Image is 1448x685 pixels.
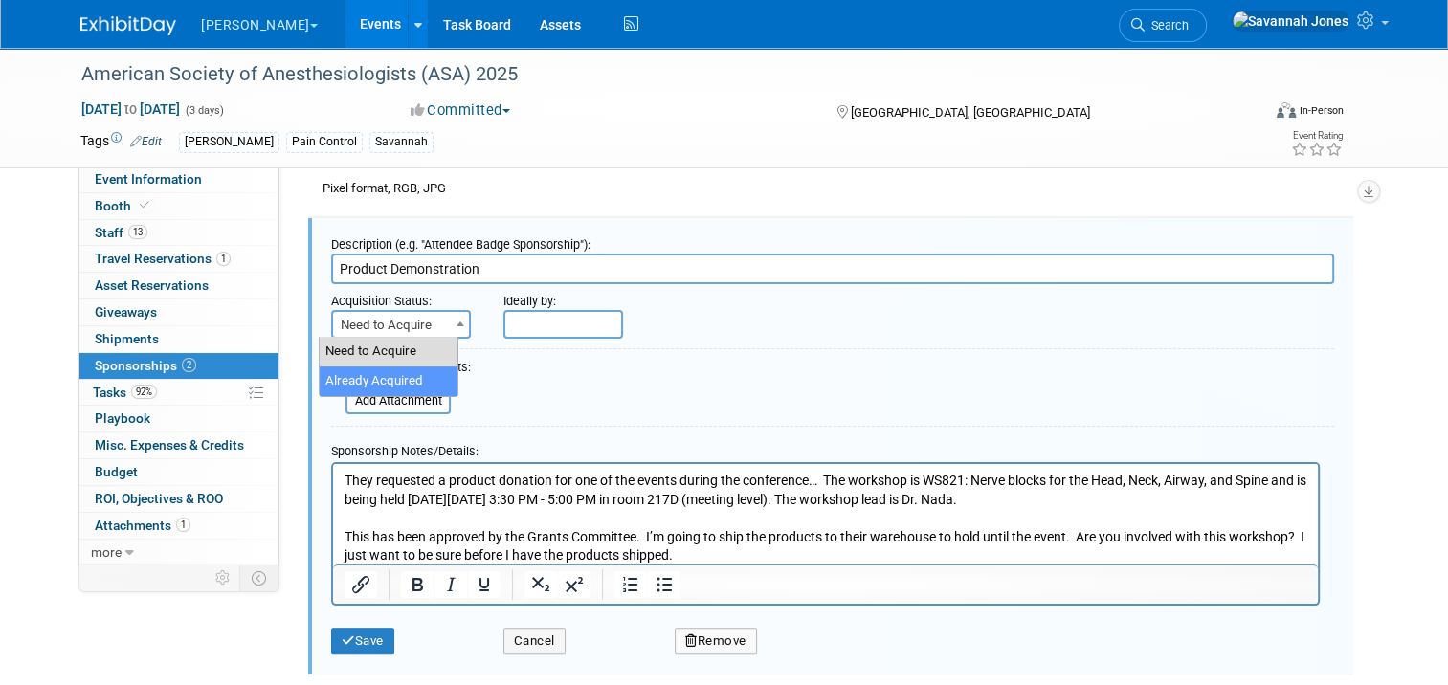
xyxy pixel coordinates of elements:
[140,200,149,210] i: Booth reservation complete
[79,432,278,458] a: Misc. Expenses & Credits
[240,565,279,590] td: Toggle Event Tabs
[503,284,1249,310] div: Ideally by:
[179,132,279,152] div: [PERSON_NAME]
[182,358,196,372] span: 2
[331,628,394,654] button: Save
[79,513,278,539] a: Attachments1
[320,337,457,366] li: Need to Acquire
[79,540,278,565] a: more
[79,193,278,219] a: Booth
[80,16,176,35] img: ExhibitDay
[1232,11,1349,32] img: Savannah Jones
[286,132,363,152] div: Pain Control
[468,571,501,598] button: Underline
[331,284,475,310] div: Acquisition Status:
[1119,9,1207,42] a: Search
[80,100,181,118] span: [DATE] [DATE]
[1145,18,1189,33] span: Search
[95,304,157,320] span: Giveaways
[675,628,757,654] button: Remove
[80,131,162,153] td: Tags
[95,358,196,373] span: Sponsorships
[614,571,647,598] button: Numbered list
[331,228,1334,254] div: Description (e.g. "Attendee Badge Sponsorship"):
[79,406,278,431] a: Playbook
[331,310,471,339] span: Need to Acquire
[851,105,1090,120] span: [GEOGRAPHIC_DATA], [GEOGRAPHIC_DATA]
[79,459,278,485] a: Budget
[1157,99,1344,128] div: Event Format
[216,252,231,266] span: 1
[95,331,159,346] span: Shipments
[320,366,457,396] li: Already Acquired
[11,8,975,101] body: Rich Text Area. Press ALT-0 for help.
[207,565,240,590] td: Personalize Event Tab Strip
[79,273,278,298] a: Asset Reservations
[503,628,566,654] button: Cancel
[184,104,224,117] span: (3 days)
[79,246,278,272] a: Travel Reservations1
[95,464,138,479] span: Budget
[648,571,680,598] button: Bullet list
[333,312,469,339] span: Need to Acquire
[1299,103,1344,118] div: In-Person
[75,57,1236,92] div: American Society of Anesthesiologists (ASA) 2025
[95,491,223,506] span: ROI, Objectives & ROO
[95,410,150,426] span: Playbook
[130,135,162,148] a: Edit
[558,571,590,598] button: Superscript
[93,385,157,400] span: Tasks
[79,166,278,192] a: Event Information
[79,299,278,325] a: Giveaways
[128,225,147,239] span: 13
[369,132,434,152] div: Savannah
[176,518,190,532] span: 1
[79,486,278,512] a: ROI, Objectives & ROO
[1277,102,1296,118] img: Format-Inperson.png
[95,251,231,266] span: Travel Reservations
[95,198,153,213] span: Booth
[79,220,278,246] a: Staff13
[434,571,467,598] button: Italic
[11,8,974,101] p: They requested a product donation for one of the events during the conference… The workshop is WS...
[79,326,278,352] a: Shipments
[95,518,190,533] span: Attachments
[345,571,377,598] button: Insert/edit link
[91,544,122,560] span: more
[131,385,157,399] span: 92%
[404,100,518,121] button: Committed
[95,437,244,453] span: Misc. Expenses & Credits
[79,380,278,406] a: Tasks92%
[95,171,202,187] span: Event Information
[79,353,278,379] a: Sponsorships2
[401,571,434,598] button: Bold
[1291,131,1343,141] div: Event Rating
[331,434,1320,462] div: Sponsorship Notes/Details:
[333,464,1318,564] iframe: Rich Text Area
[95,277,209,293] span: Asset Reservations
[122,101,140,117] span: to
[95,225,147,240] span: Staff
[524,571,557,598] button: Subscript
